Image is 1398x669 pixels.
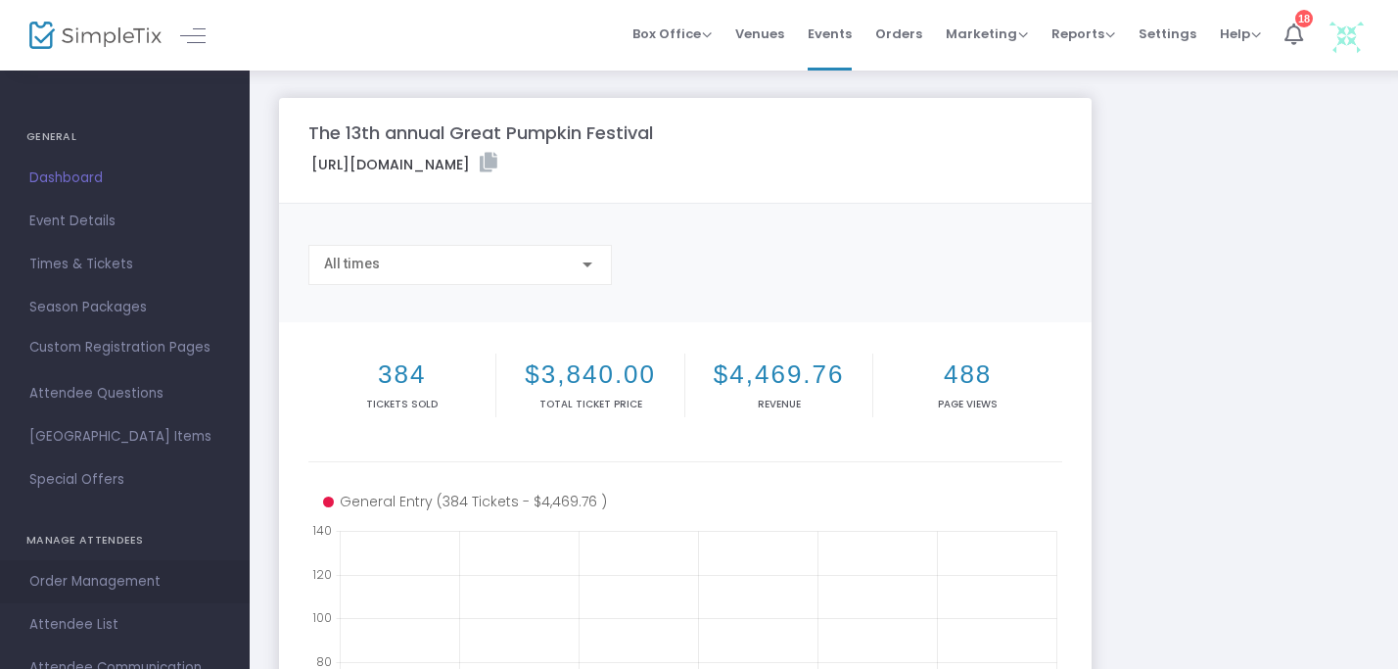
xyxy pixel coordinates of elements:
p: Page Views [877,397,1057,411]
label: [URL][DOMAIN_NAME] [311,153,497,175]
span: Marketing [946,24,1028,43]
span: Season Packages [29,295,220,320]
div: 18 [1295,10,1313,27]
span: Box Office [632,24,712,43]
span: Times & Tickets [29,252,220,277]
span: Dashboard [29,166,220,191]
h4: MANAGE ATTENDEES [26,521,223,560]
h2: $3,840.00 [500,359,679,390]
span: [GEOGRAPHIC_DATA] Items [29,424,220,450]
text: 100 [312,609,332,626]
span: Attendee Questions [29,381,220,406]
p: Revenue [689,397,868,411]
span: Settings [1139,9,1196,59]
span: Reports [1051,24,1115,43]
span: Venues [735,9,784,59]
span: Special Offers [29,467,220,493]
span: Attendee List [29,612,220,638]
span: Help [1220,24,1261,43]
span: Event Details [29,209,220,234]
text: 120 [312,565,332,582]
span: Orders [875,9,922,59]
span: Order Management [29,569,220,595]
p: Tickets sold [312,397,491,411]
span: Events [808,9,852,59]
h2: 488 [877,359,1057,390]
span: Custom Registration Pages [29,338,210,358]
p: Total Ticket Price [500,397,679,411]
h4: GENERAL [26,118,223,157]
h2: $4,469.76 [689,359,868,390]
span: All times [324,256,380,271]
m-panel-title: The 13th annual Great Pumpkin Festival [308,119,653,146]
h2: 384 [312,359,491,390]
text: 140 [312,522,332,539]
